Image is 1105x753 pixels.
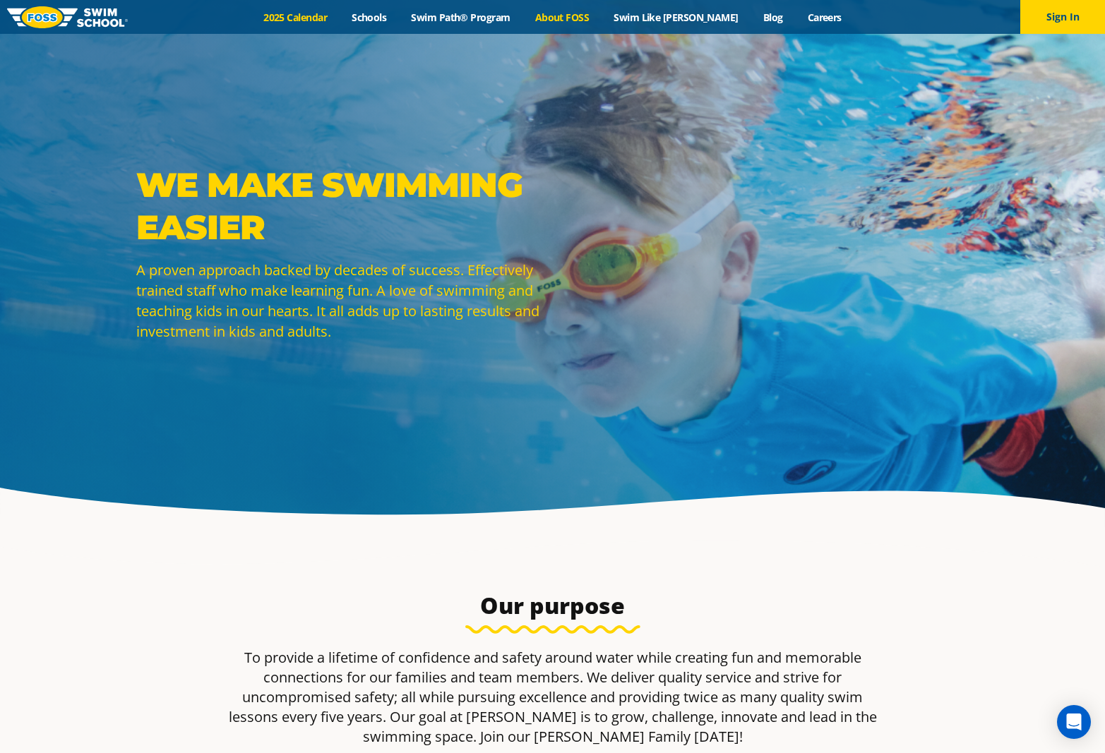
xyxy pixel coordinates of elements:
img: FOSS Swim School Logo [7,6,128,28]
a: Swim Like [PERSON_NAME] [602,11,751,24]
a: 2025 Calendar [251,11,340,24]
a: Careers [795,11,854,24]
a: About FOSS [522,11,602,24]
h3: Our purpose [220,591,886,620]
a: Blog [751,11,795,24]
a: Schools [340,11,399,24]
p: A proven approach backed by decades of success. Effectively trained staff who make learning fun. ... [136,260,546,342]
p: To provide a lifetime of confidence and safety around water while creating fun and memorable conn... [220,648,886,747]
p: WE MAKE SWIMMING EASIER [136,164,546,248]
a: Swim Path® Program [399,11,522,24]
div: Open Intercom Messenger [1057,705,1091,739]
